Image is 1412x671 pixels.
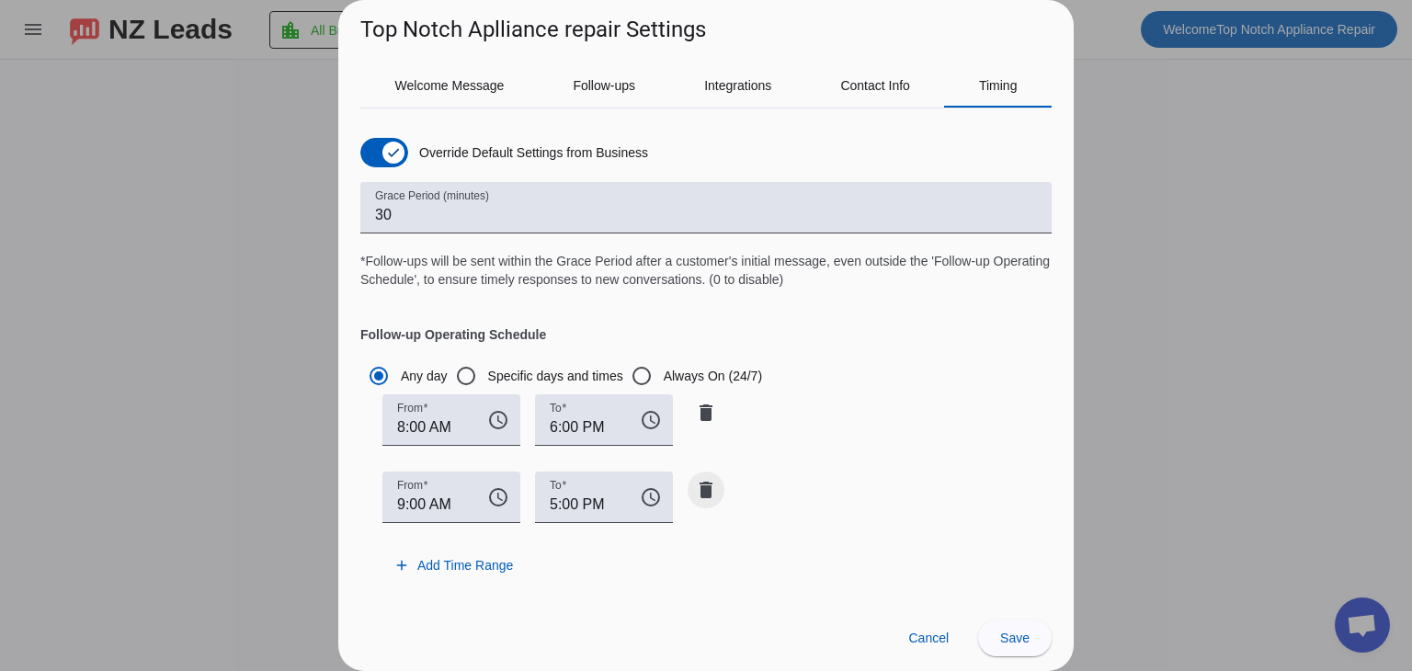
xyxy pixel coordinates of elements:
[393,557,410,574] mat-icon: add
[550,480,562,492] mat-label: To
[417,556,513,574] span: Add Time Range
[894,620,963,656] button: Cancel
[978,620,1052,656] button: Save
[840,79,910,92] span: Contact Info
[397,403,423,415] mat-label: From
[695,479,717,501] mat-icon: delete
[476,486,520,508] mat-icon: access_time
[695,402,717,424] mat-icon: delete
[629,409,673,431] mat-icon: access_time
[360,254,1050,287] span: *Follow-ups will be sent within the Grace Period after a customer's initial message, even outside...
[550,403,562,415] mat-label: To
[416,143,648,162] label: Override Default Settings from Business
[382,549,528,582] button: Add Time Range
[397,480,423,492] mat-label: From
[395,79,505,92] span: Welcome Message
[704,79,771,92] span: Integrations
[484,367,623,385] label: Specific days and times
[397,367,448,385] label: Any day
[476,409,520,431] mat-icon: access_time
[360,289,1052,344] h4: Follow-up Operating Schedule
[979,79,1018,92] span: Timing
[360,15,706,44] h1: Top Notch Aplliance repair Settings
[1000,631,1030,645] span: Save
[573,79,635,92] span: Follow-ups
[660,367,762,385] label: Always On (24/7)
[629,486,673,508] mat-icon: access_time
[908,631,949,645] span: Cancel
[375,190,489,202] mat-label: Grace Period (minutes)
